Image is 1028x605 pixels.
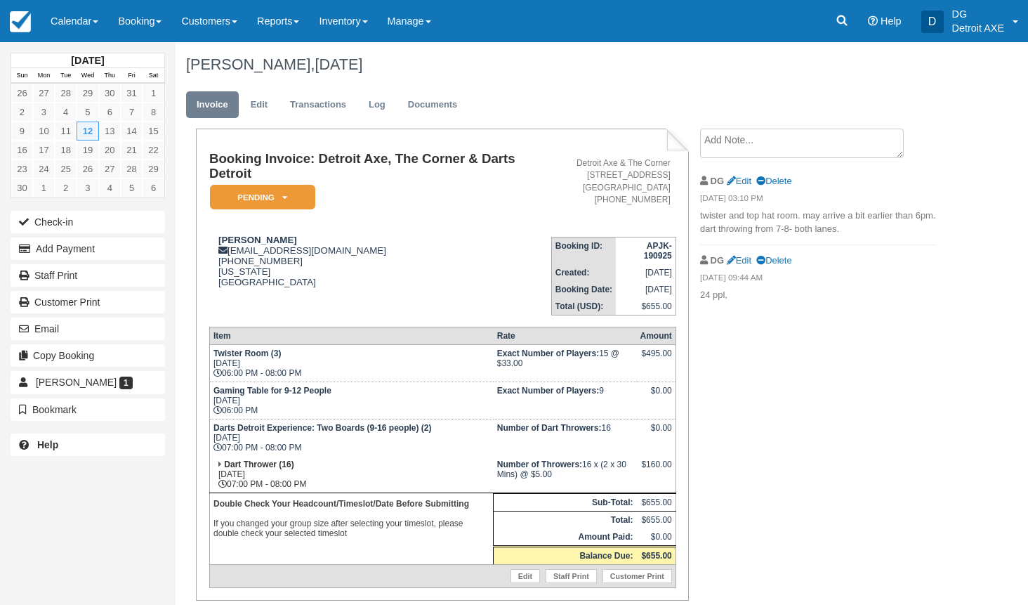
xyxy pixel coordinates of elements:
td: [DATE] [616,264,676,281]
a: 21 [121,141,143,160]
a: 5 [121,178,143,197]
a: 29 [143,160,164,178]
th: Amount Paid: [494,528,637,547]
button: Check-in [11,211,165,233]
strong: Exact Number of Players [497,386,599,396]
th: Total: [494,511,637,528]
span: Help [881,15,902,27]
a: 28 [121,160,143,178]
th: Sat [143,68,164,84]
strong: DG [711,255,724,266]
td: 16 [494,419,637,456]
td: [DATE] 06:00 PM - 08:00 PM [209,344,493,382]
strong: DG [711,176,724,186]
td: 9 [494,382,637,419]
strong: Exact Number of Players [497,349,599,358]
a: 20 [99,141,121,160]
th: Thu [99,68,121,84]
span: [PERSON_NAME] [36,377,117,388]
strong: [PERSON_NAME] [218,235,297,245]
th: Created: [551,264,616,281]
a: 2 [11,103,33,122]
th: Mon [33,68,55,84]
span: [DATE] [315,56,362,73]
a: 13 [99,122,121,141]
h1: [PERSON_NAME], [186,56,936,73]
a: Customer Print [11,291,165,313]
a: 8 [143,103,164,122]
a: Staff Print [11,264,165,287]
a: Edit [727,176,751,186]
div: $495.00 [640,349,671,370]
td: $655.00 [616,298,676,315]
em: [DATE] 03:10 PM [700,193,936,208]
div: $0.00 [640,423,671,444]
strong: Gaming Table for 9-12 People [213,386,331,396]
a: 25 [55,160,77,178]
td: $0.00 [636,528,676,547]
th: Rate [494,327,637,344]
img: checkfront-main-nav-mini-logo.png [10,11,31,32]
div: D [921,11,944,33]
th: Sun [11,68,33,84]
p: twister and top hat room. may arrive a bit earlier than 6pm. dart throwing from 7-8- both lanes. [700,209,936,235]
p: DG [952,7,1004,21]
a: 3 [77,178,98,197]
strong: Dart Thrower (16) [224,460,294,469]
p: Detroit AXE [952,21,1004,35]
th: Booking Date: [551,281,616,298]
a: Invoice [186,91,239,119]
a: 28 [55,84,77,103]
em: Pending [210,185,315,209]
th: Item [209,327,493,344]
strong: APJK-190925 [644,241,672,261]
a: 14 [121,122,143,141]
td: 15 @ $33.00 [494,344,637,382]
p: If you changed your group size after selecting your timeslot, please double check your selected t... [213,497,489,540]
th: Wed [77,68,98,84]
a: 16 [11,141,33,160]
a: 31 [121,84,143,103]
p: 24 ppl, [700,289,936,302]
a: 10 [33,122,55,141]
a: Staff Print [546,569,597,583]
strong: Number of Dart Throwers [497,423,602,433]
div: [EMAIL_ADDRESS][DOMAIN_NAME] [PHONE_NUMBER] [US_STATE] [GEOGRAPHIC_DATA] [209,235,551,287]
a: Customer Print [602,569,672,583]
a: 26 [11,84,33,103]
a: Log [358,91,396,119]
td: [DATE] 06:00 PM [209,382,493,419]
a: Edit [240,91,278,119]
h1: Booking Invoice: Detroit Axe, The Corner & Darts Detroit [209,152,551,181]
a: 11 [55,122,77,141]
a: [PERSON_NAME] 1 [11,371,165,393]
address: Detroit Axe & The Corner [STREET_ADDRESS] [GEOGRAPHIC_DATA] [PHONE_NUMBER] [557,157,671,206]
a: 4 [99,178,121,197]
a: 15 [143,122,164,141]
button: Email [11,318,165,340]
b: Help [37,439,58,450]
a: Edit [727,255,751,266]
a: 7 [121,103,143,122]
a: 24 [33,160,55,178]
a: 1 [143,84,164,103]
a: 30 [11,178,33,197]
a: Delete [756,255,791,266]
div: $0.00 [640,386,671,407]
a: Delete [756,176,791,186]
a: 1 [33,178,55,197]
th: Amount [636,327,676,344]
th: Booking ID: [551,237,616,264]
td: $655.00 [636,493,676,511]
a: 29 [77,84,98,103]
button: Add Payment [11,238,165,260]
a: 9 [11,122,33,141]
em: [DATE] 09:44 AM [700,272,936,287]
th: Tue [55,68,77,84]
a: 30 [99,84,121,103]
th: Sub-Total: [494,493,637,511]
td: [DATE] 07:00 PM - 08:00 PM [209,456,493,493]
a: Transactions [279,91,357,119]
td: $655.00 [636,511,676,528]
a: 26 [77,160,98,178]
